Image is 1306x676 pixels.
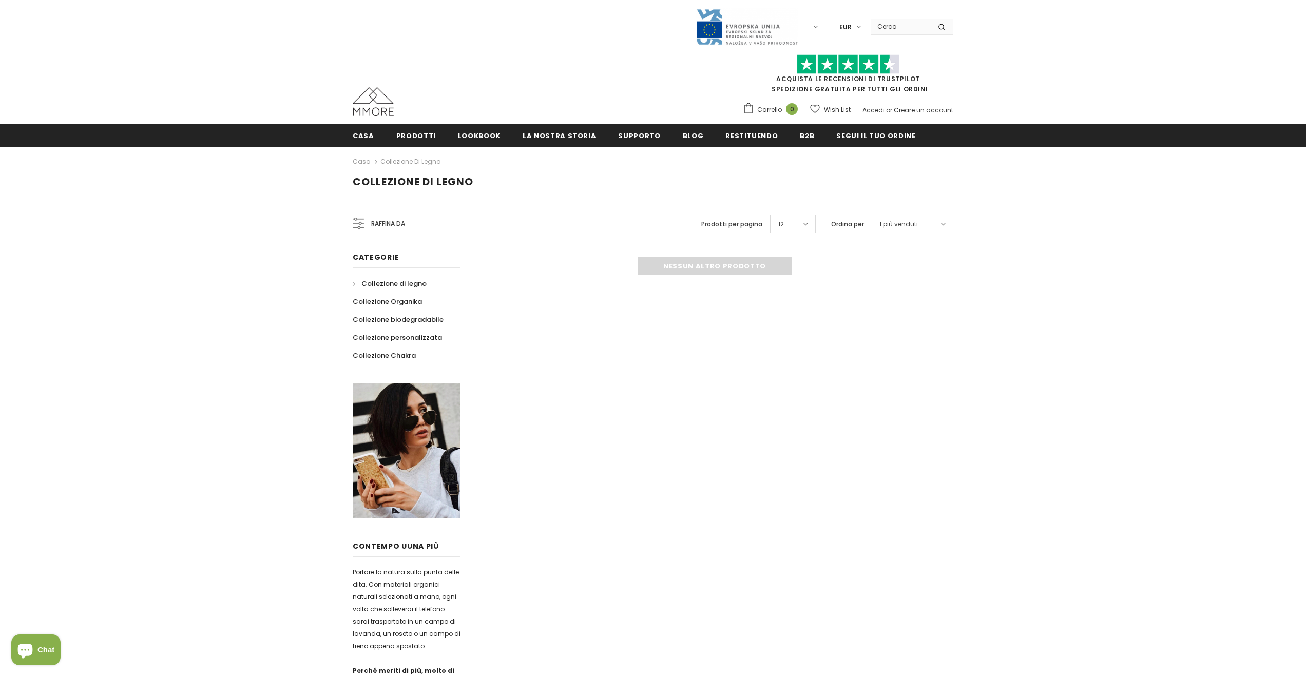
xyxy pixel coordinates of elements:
img: Javni Razpis [696,8,798,46]
a: Collezione personalizzata [353,329,442,346]
span: Segui il tuo ordine [836,131,915,141]
span: B2B [800,131,814,141]
span: or [886,106,892,114]
a: Collezione di legno [380,157,440,166]
a: B2B [800,124,814,147]
a: Prodotti [396,124,436,147]
label: Ordina per [831,219,864,229]
img: Fidati di Pilot Stars [797,54,899,74]
img: Casi MMORE [353,87,394,116]
a: La nostra storia [523,124,596,147]
span: Collezione di legno [353,175,473,189]
a: Blog [683,124,704,147]
a: Collezione biodegradabile [353,311,444,329]
a: Creare un account [894,106,953,114]
a: Restituendo [725,124,778,147]
a: Javni Razpis [696,22,798,31]
a: supporto [618,124,660,147]
span: Prodotti [396,131,436,141]
span: 12 [778,219,784,229]
span: Lookbook [458,131,501,141]
span: SPEDIZIONE GRATUITA PER TUTTI GLI ORDINI [743,59,953,93]
span: Casa [353,131,374,141]
a: Collezione di legno [353,275,427,293]
span: Collezione Chakra [353,351,416,360]
a: Casa [353,156,371,168]
span: contempo uUna più [353,541,439,551]
span: Carrello [757,105,782,115]
p: Portare la natura sulla punta delle dita. Con materiali organici naturali selezionati a mano, ogn... [353,566,460,652]
inbox-online-store-chat: Shopify online store chat [8,634,64,668]
a: Segui il tuo ordine [836,124,915,147]
span: Collezione personalizzata [353,333,442,342]
label: Prodotti per pagina [701,219,762,229]
span: Collezione di legno [361,279,427,288]
span: supporto [618,131,660,141]
span: EUR [839,22,852,32]
a: Accedi [862,106,885,114]
span: Categorie [353,252,399,262]
input: Search Site [871,19,930,34]
span: Collezione Organika [353,297,422,306]
span: Raffina da [371,218,405,229]
span: Wish List [824,105,851,115]
a: Casa [353,124,374,147]
span: Restituendo [725,131,778,141]
span: Blog [683,131,704,141]
a: Wish List [810,101,851,119]
span: Collezione biodegradabile [353,315,444,324]
a: Lookbook [458,124,501,147]
a: Acquista le recensioni di TrustPilot [776,74,920,83]
span: 0 [786,103,798,115]
a: Collezione Organika [353,293,422,311]
span: La nostra storia [523,131,596,141]
a: Carrello 0 [743,102,803,118]
span: I più venduti [880,219,918,229]
a: Collezione Chakra [353,346,416,364]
